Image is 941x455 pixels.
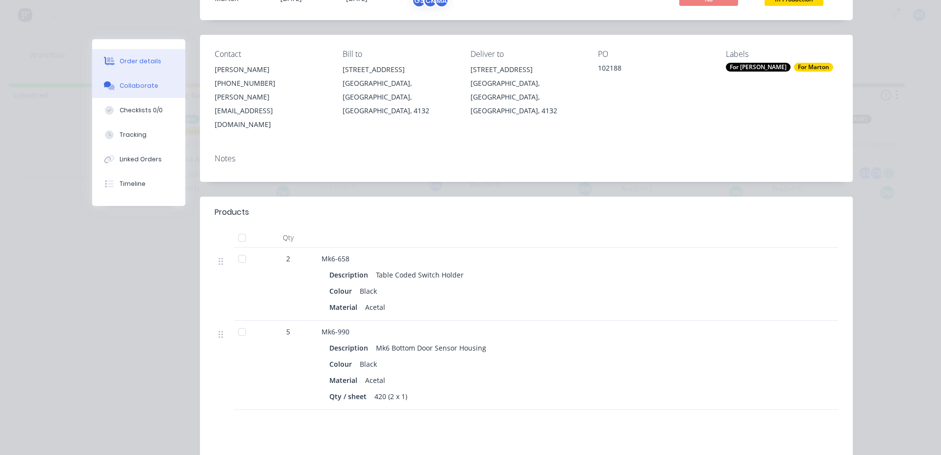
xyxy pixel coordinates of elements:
[329,300,361,314] div: Material
[120,155,162,164] div: Linked Orders
[726,63,791,72] div: For [PERSON_NAME]
[92,49,185,74] button: Order details
[361,300,389,314] div: Acetal
[470,76,583,118] div: [GEOGRAPHIC_DATA], [GEOGRAPHIC_DATA], [GEOGRAPHIC_DATA], 4132
[372,268,468,282] div: Table Coded Switch Holder
[215,154,838,163] div: Notes
[120,57,161,66] div: Order details
[215,206,249,218] div: Products
[470,63,583,118] div: [STREET_ADDRESS][GEOGRAPHIC_DATA], [GEOGRAPHIC_DATA], [GEOGRAPHIC_DATA], 4132
[356,284,381,298] div: Black
[322,254,349,263] span: Mk6-658
[286,253,290,264] span: 2
[343,63,455,76] div: [STREET_ADDRESS]
[329,284,356,298] div: Colour
[343,76,455,118] div: [GEOGRAPHIC_DATA], [GEOGRAPHIC_DATA], [GEOGRAPHIC_DATA], 4132
[215,50,327,59] div: Contact
[120,106,163,115] div: Checklists 0/0
[598,63,710,76] div: 102188
[371,389,411,404] div: 420 (2 x 1)
[361,373,389,387] div: Acetal
[120,130,147,139] div: Tracking
[322,327,349,336] span: Mk6-990
[215,63,327,76] div: [PERSON_NAME]
[329,268,372,282] div: Description
[598,50,710,59] div: PO
[343,63,455,118] div: [STREET_ADDRESS][GEOGRAPHIC_DATA], [GEOGRAPHIC_DATA], [GEOGRAPHIC_DATA], 4132
[329,341,372,355] div: Description
[470,63,583,76] div: [STREET_ADDRESS]
[92,74,185,98] button: Collaborate
[120,179,146,188] div: Timeline
[726,50,838,59] div: Labels
[343,50,455,59] div: Bill to
[92,172,185,196] button: Timeline
[215,90,327,131] div: [PERSON_NAME][EMAIL_ADDRESS][DOMAIN_NAME]
[92,98,185,123] button: Checklists 0/0
[329,357,356,371] div: Colour
[470,50,583,59] div: Deliver to
[356,357,381,371] div: Black
[372,341,490,355] div: Mk6 Bottom Door Sensor Housing
[794,63,833,72] div: For Marton
[92,123,185,147] button: Tracking
[215,63,327,131] div: [PERSON_NAME][PHONE_NUMBER][PERSON_NAME][EMAIL_ADDRESS][DOMAIN_NAME]
[259,228,318,248] div: Qty
[329,389,371,404] div: Qty / sheet
[215,76,327,90] div: [PHONE_NUMBER]
[92,147,185,172] button: Linked Orders
[120,81,158,90] div: Collaborate
[329,373,361,387] div: Material
[286,327,290,337] span: 5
